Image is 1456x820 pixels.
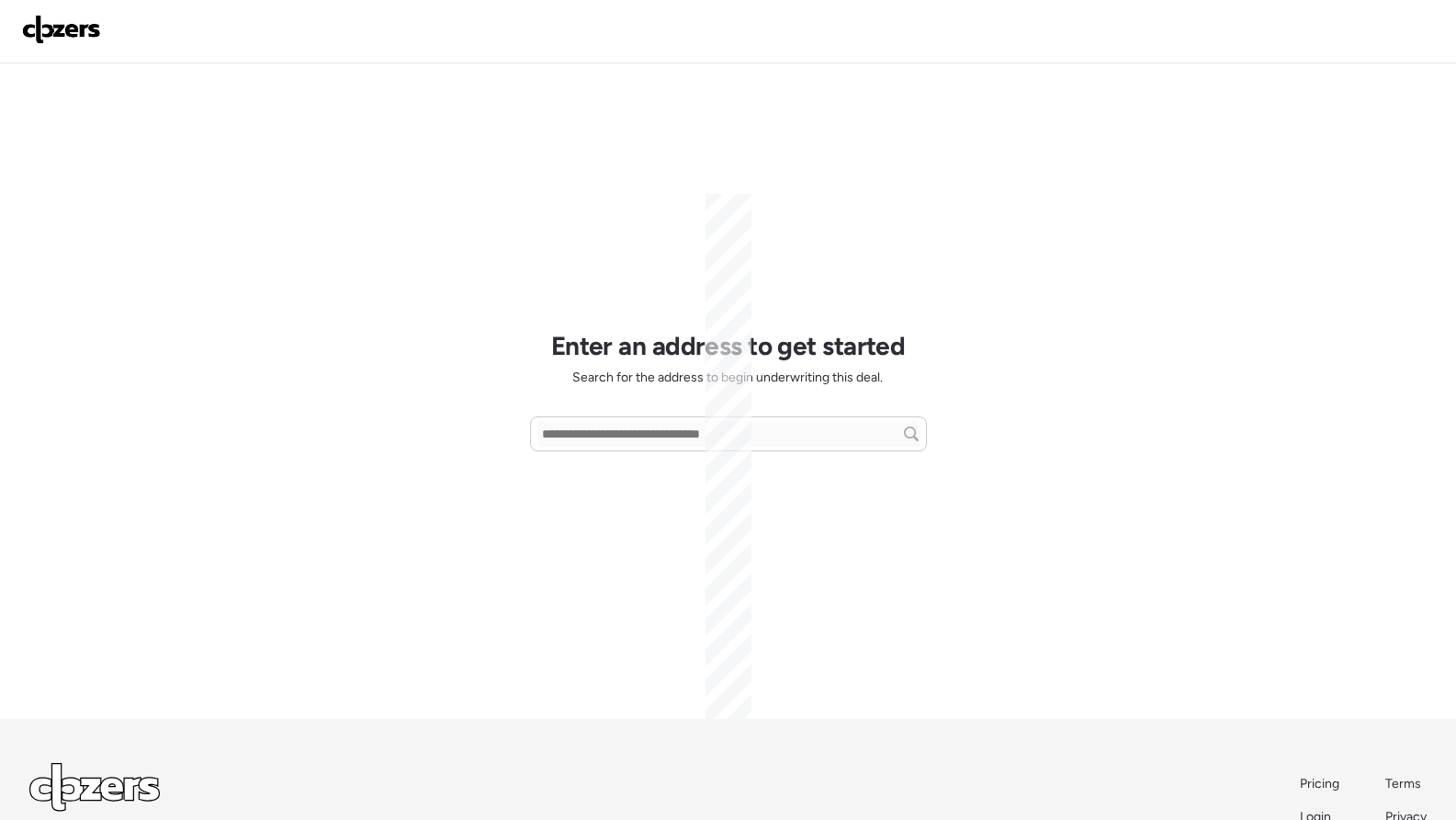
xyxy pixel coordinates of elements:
span: Terms [1385,776,1421,792]
span: Pricing [1300,776,1339,792]
a: Pricing [1300,775,1341,793]
span: Search for the address to begin underwriting this deal. [572,369,883,387]
img: Logo [22,15,101,44]
a: Terms [1385,775,1427,793]
h1: Enter an address to get started [551,330,906,361]
img: Logo Light [29,763,160,812]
